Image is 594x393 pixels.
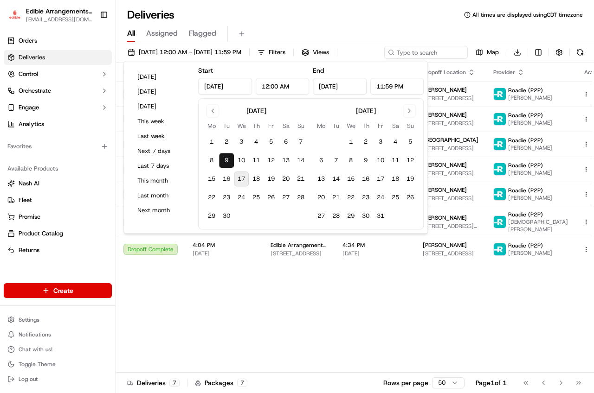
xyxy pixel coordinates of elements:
span: Knowledge Base [19,134,71,144]
span: Edible Arrangements - [GEOGRAPHIC_DATA], [GEOGRAPHIC_DATA] [271,241,328,249]
button: 12 [264,153,278,168]
span: Roadie (P2P) [508,87,543,94]
button: 5 [403,134,418,149]
span: [PERSON_NAME] [423,241,467,249]
img: roadie-logo-v2.jpg [494,113,506,125]
label: End [313,66,324,75]
a: 📗Knowledge Base [6,131,75,147]
button: Notifications [4,328,112,341]
button: 2 [219,134,234,149]
button: Toggle Theme [4,358,112,371]
input: Date [313,78,367,95]
button: 3 [234,134,249,149]
button: This month [133,174,189,187]
span: [PERSON_NAME] [423,161,467,169]
button: Edible Arrangements - [GEOGRAPHIC_DATA], [GEOGRAPHIC_DATA] [26,6,92,16]
span: Flagged [189,28,216,39]
img: roadie-logo-v2.jpg [494,88,506,100]
button: Next 7 days [133,145,189,158]
span: [PERSON_NAME] [508,169,552,177]
button: 7 [329,153,343,168]
a: Orders [4,33,112,48]
span: Nash AI [19,179,39,188]
button: 1 [204,134,219,149]
a: Analytics [4,117,112,132]
a: Deliveries [4,50,112,65]
span: Engage [19,103,39,112]
a: Promise [7,213,108,221]
img: 1736555255976-a54dd68f-1ca7-489b-9aae-adbdc363a1c4 [9,89,26,105]
button: Refresh [574,46,587,59]
img: Nash [9,9,28,28]
span: [PERSON_NAME] [508,94,552,101]
button: Fleet [4,193,112,208]
button: 26 [403,190,418,205]
span: Product Catalog [19,229,63,238]
button: 15 [204,171,219,186]
th: Wednesday [234,121,249,131]
span: [PERSON_NAME] [508,249,552,257]
span: [DATE] [193,250,256,257]
button: Go to previous month [206,104,219,117]
button: Control [4,67,112,82]
button: 30 [358,209,373,223]
span: Filters [269,48,285,57]
span: [DEMOGRAPHIC_DATA][PERSON_NAME] [508,218,568,233]
button: 25 [249,190,264,205]
a: Product Catalog [7,229,108,238]
th: Thursday [249,121,264,131]
a: Fleet [7,196,108,204]
th: Sunday [403,121,418,131]
button: 8 [343,153,358,168]
a: Nash AI [7,179,108,188]
span: [STREET_ADDRESS] [423,170,478,177]
span: Deliveries [19,53,45,62]
span: [STREET_ADDRESS] [423,145,478,152]
button: Product Catalog [4,226,112,241]
span: [GEOGRAPHIC_DATA] [423,136,478,144]
span: [STREET_ADDRESS] [423,95,478,102]
button: Go to next month [403,104,416,117]
div: [DATE] [356,106,376,115]
span: All times are displayed using CDT timezone [472,11,583,19]
button: 24 [234,190,249,205]
span: [STREET_ADDRESS] [271,250,328,257]
h1: Deliveries [127,7,174,22]
span: Dropoff Location [423,69,466,76]
button: 25 [388,190,403,205]
img: roadie-logo-v2.jpg [494,216,506,228]
button: 27 [278,190,293,205]
button: Last week [133,130,189,143]
div: Page 1 of 1 [476,378,507,387]
div: Packages [195,378,247,387]
img: roadie-logo-v2.jpg [494,163,506,175]
a: Powered byPylon [65,157,112,164]
div: 7 [169,379,180,387]
button: 14 [293,153,308,168]
button: 22 [204,190,219,205]
img: roadie-logo-v2.jpg [494,243,506,255]
input: Time [256,78,310,95]
button: Chat with us! [4,343,112,356]
button: 10 [373,153,388,168]
button: 19 [264,171,278,186]
button: [EMAIL_ADDRESS][DOMAIN_NAME] [26,16,92,23]
button: 19 [403,171,418,186]
button: 21 [293,171,308,186]
span: API Documentation [88,134,149,144]
img: Edible Arrangements - San Antonio, TX [7,8,22,22]
button: 16 [358,171,373,186]
input: Type to search [384,46,468,59]
button: 17 [234,171,249,186]
button: 23 [358,190,373,205]
button: 28 [293,190,308,205]
button: 20 [278,171,293,186]
button: 20 [314,190,329,205]
th: Friday [264,121,278,131]
button: [DATE] [133,70,189,83]
button: 9 [358,153,373,168]
div: Deliveries [127,378,180,387]
button: 17 [373,171,388,186]
span: [PERSON_NAME] [423,111,467,119]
